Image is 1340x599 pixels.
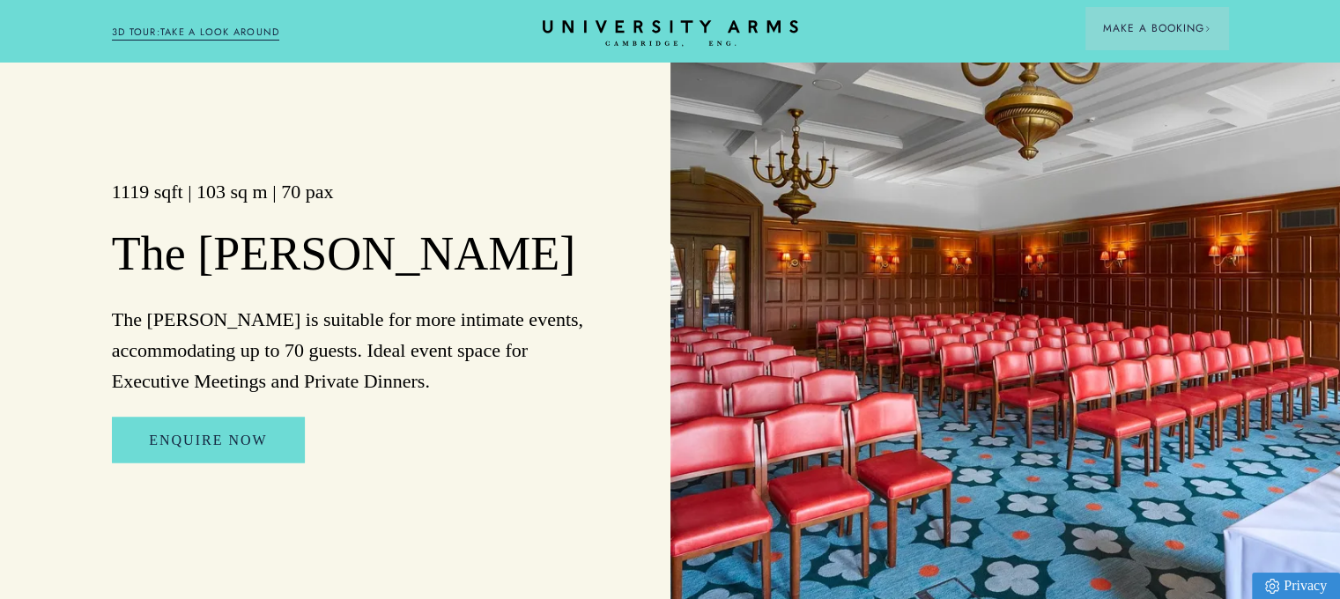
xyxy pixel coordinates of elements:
[112,304,610,397] p: The [PERSON_NAME] is suitable for more intimate events, accommodating up to 70 guests. Ideal even...
[543,20,798,48] a: Home
[112,417,304,462] a: Enquire Now
[112,25,280,41] a: 3D TOUR:TAKE A LOOK AROUND
[1085,7,1228,49] button: Make a BookingArrow icon
[112,226,610,284] h2: The [PERSON_NAME]
[1252,573,1340,599] a: Privacy
[112,179,610,205] h3: 1119 sqft | 103 sq m | 70 pax
[1103,20,1210,36] span: Make a Booking
[1265,579,1279,594] img: Privacy
[1204,26,1210,32] img: Arrow icon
